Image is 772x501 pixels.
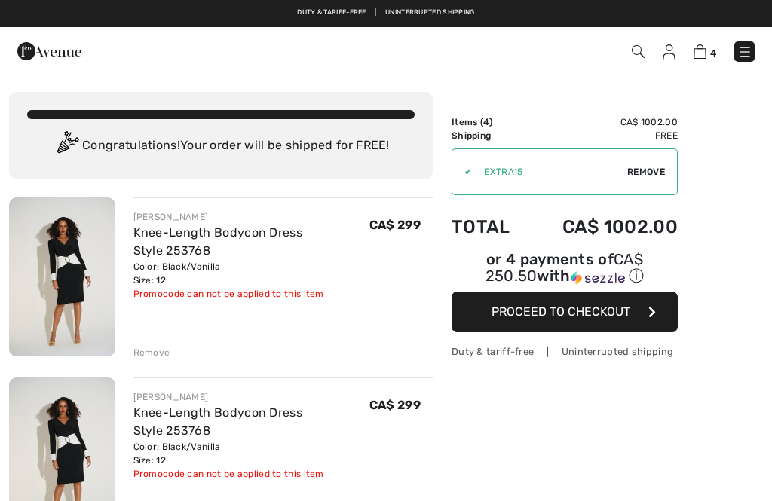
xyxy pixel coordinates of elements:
div: ✔ [452,165,472,179]
div: Color: Black/Vanilla Size: 12 [133,260,369,287]
input: Promo code [472,149,627,194]
span: CA$ 299 [369,398,421,412]
a: 1ère Avenue [17,43,81,57]
img: Search [632,45,645,58]
div: Congratulations! Your order will be shipped for FREE! [27,131,415,161]
button: Proceed to Checkout [452,292,678,332]
a: Knee-Length Bodycon Dress Style 253768 [133,225,303,258]
div: [PERSON_NAME] [133,390,369,404]
span: 4 [710,47,716,59]
span: Remove [627,165,665,179]
div: [PERSON_NAME] [133,210,369,224]
span: Proceed to Checkout [492,304,630,319]
div: Promocode can not be applied to this item [133,467,369,481]
img: Congratulation2.svg [52,131,82,161]
span: 4 [483,117,489,127]
div: or 4 payments of with [452,252,678,286]
div: Color: Black/Vanilla Size: 12 [133,440,369,467]
td: Total [452,201,528,252]
img: Sezzle [571,271,625,285]
span: CA$ 250.50 [486,250,643,285]
img: Menu [737,44,752,60]
a: Knee-Length Bodycon Dress Style 253768 [133,405,303,438]
div: Remove [133,346,170,359]
img: 1ère Avenue [17,36,81,66]
img: My Info [663,44,675,60]
div: or 4 payments ofCA$ 250.50withSezzle Click to learn more about Sezzle [452,252,678,292]
td: CA$ 1002.00 [528,201,678,252]
div: Promocode can not be applied to this item [133,287,369,301]
td: Items ( ) [452,115,528,129]
td: Free [528,129,678,142]
div: Duty & tariff-free | Uninterrupted shipping [452,344,678,359]
td: Shipping [452,129,528,142]
img: Knee-Length Bodycon Dress Style 253768 [9,197,115,356]
img: Shopping Bag [694,44,706,59]
span: CA$ 299 [369,218,421,232]
a: 4 [694,42,716,60]
td: CA$ 1002.00 [528,115,678,129]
